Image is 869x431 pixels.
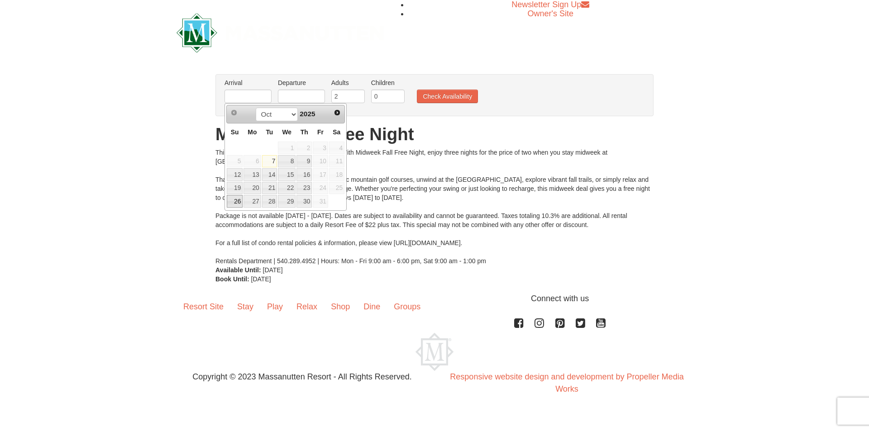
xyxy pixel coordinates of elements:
h1: Midweek Fall Free Night [215,125,654,143]
td: unAvailable [243,155,261,168]
a: 9 [296,155,312,168]
span: 11 [329,155,344,168]
span: 25 [329,182,344,194]
div: This fall, stretch your stay—not your budget! With Midweek Fall Free Night, enjoy three nights fo... [215,148,654,265]
td: unAvailable [329,168,345,181]
label: Children [371,78,405,87]
a: 12 [227,168,243,181]
a: 30 [296,195,312,208]
span: 18 [329,168,344,181]
td: unAvailable [312,155,329,168]
td: available [277,155,296,168]
td: available [277,194,296,208]
td: available [243,181,261,195]
td: available [296,168,312,181]
span: 1 [278,142,296,154]
span: 24 [313,182,328,194]
a: Dine [357,293,387,321]
strong: Available Until: [215,266,261,274]
a: Owner's Site [528,9,573,18]
td: available [262,181,278,195]
p: Connect with us [177,293,692,305]
td: unAvailable [277,141,296,155]
span: Friday [317,128,324,136]
td: available [262,194,278,208]
a: Prev [228,106,240,119]
span: Monday [248,128,257,136]
a: 26 [227,195,243,208]
a: 23 [296,182,312,194]
a: 14 [262,168,277,181]
label: Arrival [224,78,272,87]
span: Next [334,109,341,116]
td: unAvailable [329,155,345,168]
span: 17 [313,168,328,181]
span: 2 [296,142,312,154]
td: unAvailable [312,141,329,155]
label: Adults [331,78,365,87]
a: 22 [278,182,296,194]
td: available [226,194,243,208]
a: 27 [244,195,261,208]
strong: Book Until: [215,275,249,283]
span: 10 [313,155,328,168]
a: 21 [262,182,277,194]
a: 16 [296,168,312,181]
td: available [277,181,296,195]
span: Saturday [333,128,340,136]
td: available [226,168,243,181]
td: available [243,194,261,208]
a: Stay [230,293,260,321]
span: Sunday [231,128,239,136]
a: 8 [278,155,296,168]
a: Resort Site [177,293,230,321]
span: [DATE] [263,266,283,274]
td: unAvailable [312,181,329,195]
td: available [296,194,312,208]
td: available [243,168,261,181]
td: unAvailable [312,168,329,181]
td: available [296,181,312,195]
a: 29 [278,195,296,208]
span: 5 [227,155,243,168]
a: 28 [262,195,277,208]
td: available [226,181,243,195]
a: 15 [278,168,296,181]
span: Prev [230,109,238,116]
a: Groups [387,293,427,321]
span: Wednesday [282,128,291,136]
span: 31 [313,195,328,208]
td: unAvailable [329,141,345,155]
span: 2025 [300,110,315,118]
a: 19 [227,182,243,194]
button: Check Availability [417,90,478,103]
a: 7 [262,155,277,168]
span: [DATE] [251,275,271,283]
td: available [262,168,278,181]
span: 6 [244,155,261,168]
a: Next [331,106,344,119]
td: unAvailable [312,194,329,208]
span: Thursday [301,128,308,136]
a: Relax [290,293,324,321]
td: available [277,168,296,181]
td: unAvailable [296,141,312,155]
span: Tuesday [266,128,273,136]
a: 20 [244,182,261,194]
a: Play [260,293,290,321]
p: Copyright © 2023 Massanutten Resort - All Rights Reserved. [170,371,434,383]
a: Massanutten Resort [177,21,384,42]
span: 4 [329,142,344,154]
a: Shop [324,293,357,321]
td: unAvailable [226,155,243,168]
td: unAvailable [329,181,345,195]
a: 13 [244,168,261,181]
img: Massanutten Resort Logo [415,333,454,371]
td: available [262,155,278,168]
a: Responsive website design and development by Propeller Media Works [450,372,683,393]
label: Departure [278,78,325,87]
td: available [296,155,312,168]
span: 3 [313,142,328,154]
img: Massanutten Resort Logo [177,13,384,52]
